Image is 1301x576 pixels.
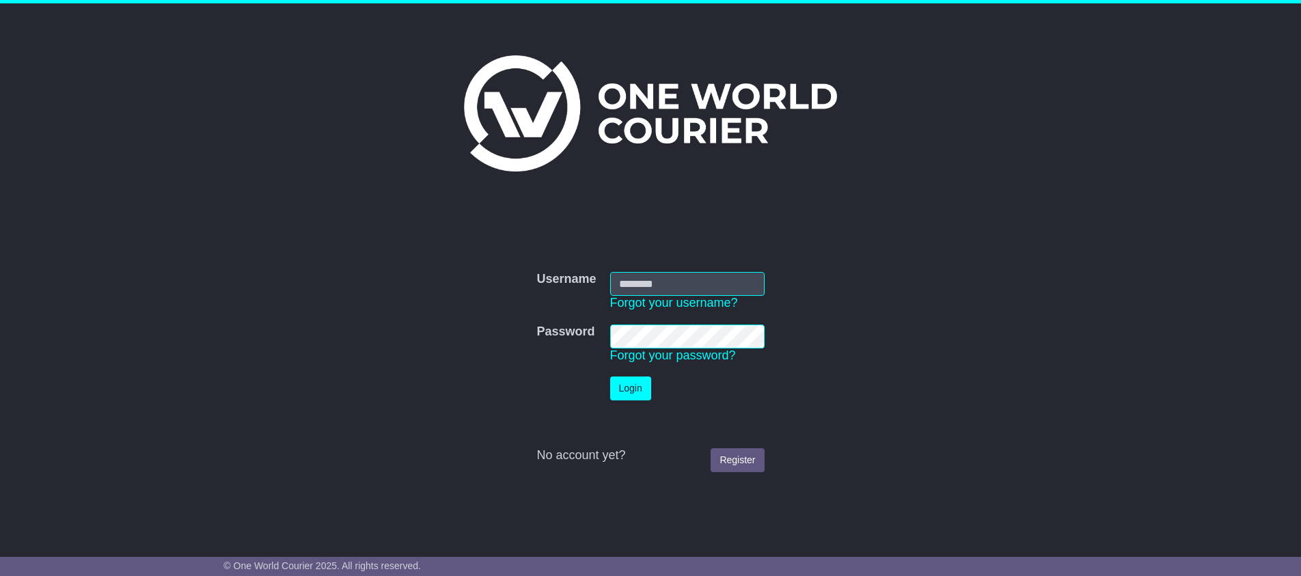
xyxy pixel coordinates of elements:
img: One World [464,55,837,172]
a: Forgot your password? [610,348,736,362]
a: Forgot your username? [610,296,738,310]
label: Password [536,325,594,340]
button: Login [610,376,651,400]
label: Username [536,272,596,287]
span: © One World Courier 2025. All rights reserved. [223,560,421,571]
div: No account yet? [536,448,764,463]
a: Register [711,448,764,472]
